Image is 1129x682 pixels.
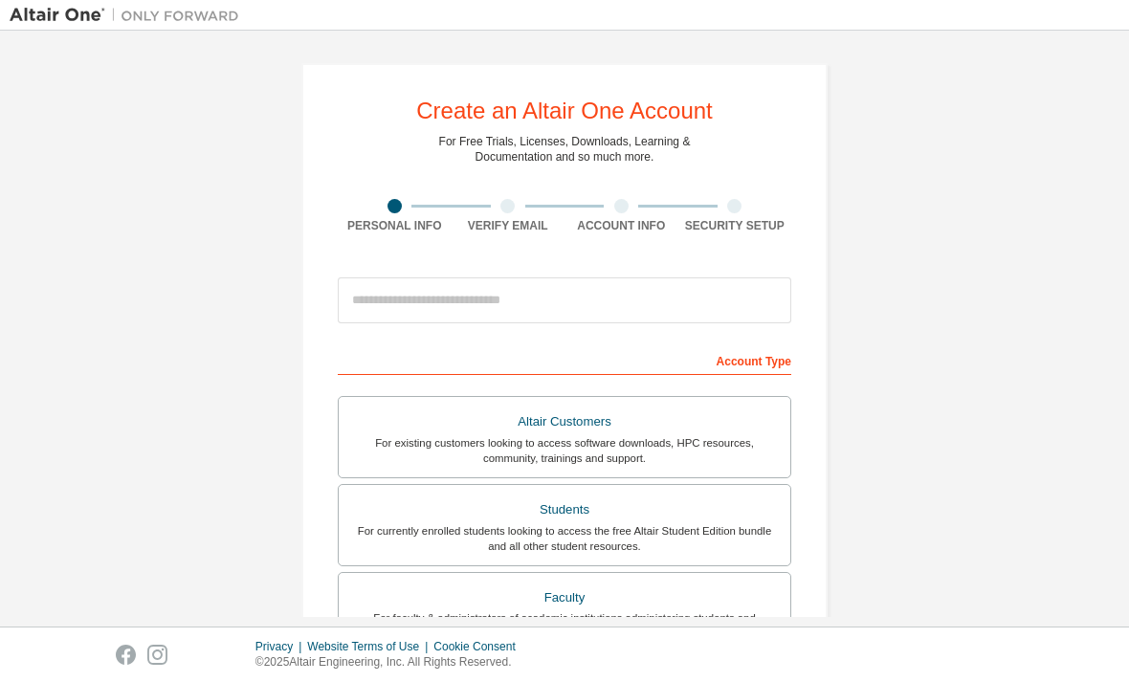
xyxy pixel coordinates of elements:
[564,218,678,233] div: Account Info
[350,584,779,611] div: Faculty
[350,435,779,466] div: For existing customers looking to access software downloads, HPC resources, community, trainings ...
[147,645,167,665] img: instagram.svg
[307,639,433,654] div: Website Terms of Use
[338,344,791,375] div: Account Type
[416,99,713,122] div: Create an Altair One Account
[433,639,526,654] div: Cookie Consent
[350,496,779,523] div: Students
[452,218,565,233] div: Verify Email
[338,218,452,233] div: Personal Info
[10,6,249,25] img: Altair One
[350,523,779,554] div: For currently enrolled students looking to access the free Altair Student Edition bundle and all ...
[350,408,779,435] div: Altair Customers
[439,134,691,165] div: For Free Trials, Licenses, Downloads, Learning & Documentation and so much more.
[350,610,779,641] div: For faculty & administrators of academic institutions administering students and accessing softwa...
[255,639,307,654] div: Privacy
[255,654,527,671] p: © 2025 Altair Engineering, Inc. All Rights Reserved.
[678,218,792,233] div: Security Setup
[116,645,136,665] img: facebook.svg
